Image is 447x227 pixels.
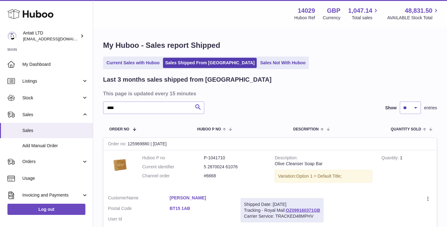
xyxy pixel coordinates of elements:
[109,127,129,131] span: Order No
[204,164,266,170] dd: 5 2870024 61076
[108,206,170,213] dt: Postal Code
[108,195,170,202] dt: Name
[142,173,204,179] dt: Channel order
[23,30,79,42] div: Antati LTD
[104,58,162,68] a: Current Sales with Huboo
[348,7,380,21] a: 1,047.14 Total sales
[298,7,315,15] strong: 14029
[204,155,266,161] dd: P-1041710
[241,198,323,223] div: Tracking - Royal Mail:
[103,75,272,84] h2: Last 3 months sales shipped from [GEOGRAPHIC_DATA]
[391,127,421,131] span: Quantity Sold
[170,206,232,211] a: BT15 1AB
[22,78,82,84] span: Listings
[275,170,372,183] div: Variation:
[103,138,437,150] div: 125969880 | [DATE]
[244,213,320,219] div: Carrier Service: TRACKED48MPHV
[108,141,128,148] strong: Order no
[142,164,204,170] dt: Current identifier
[424,105,437,111] span: entries
[22,112,82,118] span: Sales
[197,127,221,131] span: Huboo P no
[163,58,257,68] a: Sales Shipped From [GEOGRAPHIC_DATA]
[385,105,397,111] label: Show
[293,127,318,131] span: Description
[22,159,82,165] span: Orders
[108,155,133,175] img: barsoap.png
[323,15,341,21] div: Currency
[387,7,440,21] a: 48,831.50 AVAILABLE Stock Total
[22,95,82,101] span: Stock
[352,15,379,21] span: Total sales
[103,90,436,97] h3: This page is updated every 15 minutes
[22,192,82,198] span: Invoicing and Payments
[108,216,170,222] dt: User Id
[377,150,437,190] td: 1
[286,208,320,213] a: OZ099160371GB
[296,174,342,179] span: Option 1 = Default Title;
[405,7,432,15] span: 48,831.50
[275,161,372,167] div: Olive Cleanser Soap Bar
[258,58,308,68] a: Sales Not With Huboo
[382,155,400,162] strong: Quantity
[348,7,372,15] span: 1,047.14
[204,173,266,179] dd: #6668
[387,15,440,21] span: AVAILABLE Stock Total
[22,61,88,67] span: My Dashboard
[327,7,340,15] strong: GBP
[22,175,88,181] span: Usage
[170,195,232,201] a: [PERSON_NAME]
[142,155,204,161] dt: Huboo P no
[103,40,437,50] h1: My Huboo - Sales report Shipped
[294,15,315,21] div: Huboo Ref
[244,202,320,207] div: Shipped Date: [DATE]
[7,31,17,41] img: toufic@antatiskin.com
[22,128,88,134] span: Sales
[275,155,298,162] strong: Description
[23,36,91,41] span: [EMAIL_ADDRESS][DOMAIN_NAME]
[108,195,127,200] span: Customer
[7,204,85,215] a: Log out
[22,143,88,149] span: Add Manual Order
